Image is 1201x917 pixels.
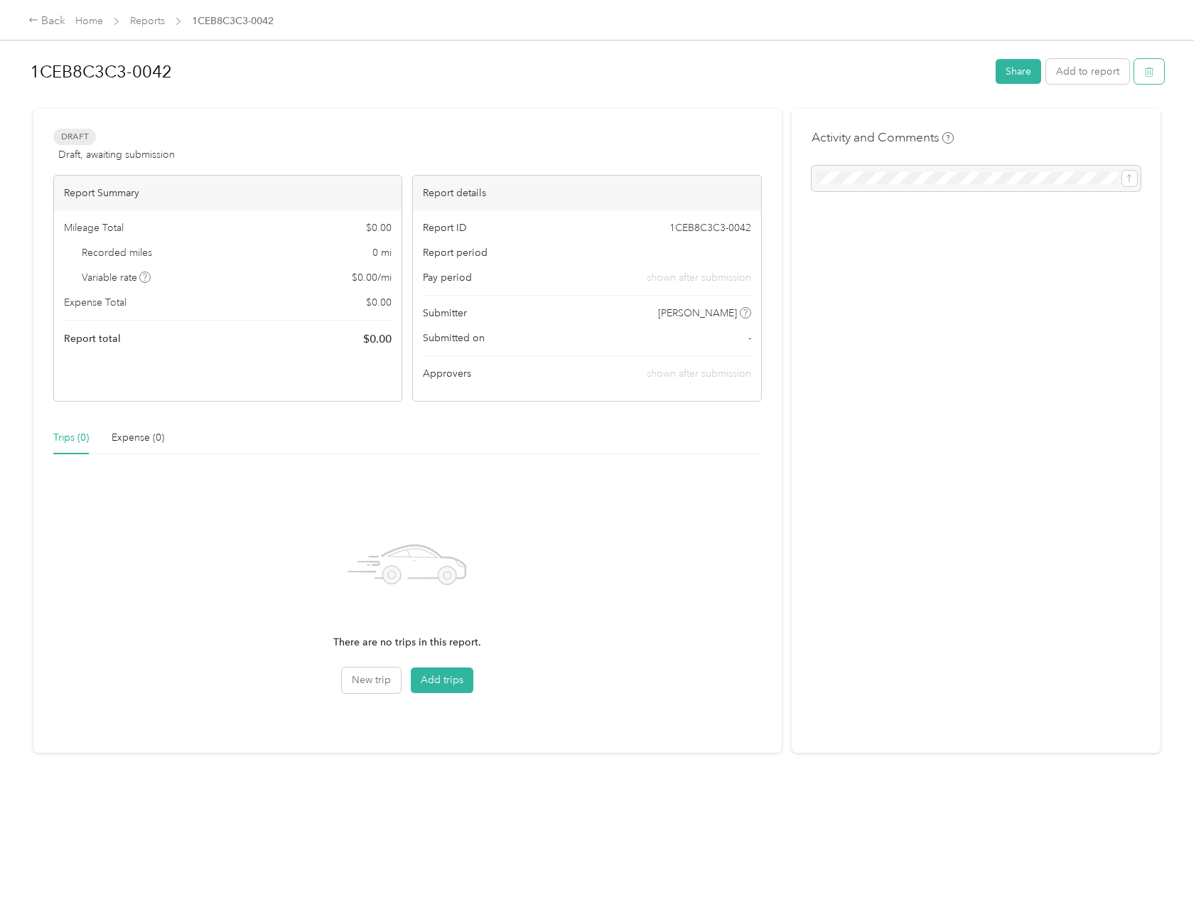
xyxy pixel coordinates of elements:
div: Report Summary [54,176,402,210]
span: $ 0.00 [366,220,392,235]
span: Draft [53,129,96,145]
button: Share [996,59,1041,84]
span: shown after submission [647,270,751,285]
button: Add trips [411,667,473,693]
span: Submitted on [423,331,485,345]
span: $ 0.00 [366,295,392,310]
span: Mileage Total [64,220,124,235]
span: Report total [64,331,121,346]
div: Back [28,13,65,30]
h1: 1CEB8C3C3-0042 [30,55,986,89]
span: Recorded miles [82,245,152,260]
span: shown after submission [647,368,751,380]
span: $ 0.00 [363,331,392,348]
iframe: Everlance-gr Chat Button Frame [1121,837,1201,917]
span: - [748,331,751,345]
span: Variable rate [82,270,151,285]
span: 1CEB8C3C3-0042 [669,220,751,235]
a: Reports [130,15,165,27]
span: 1CEB8C3C3-0042 [192,14,274,28]
span: Pay period [423,270,472,285]
span: Report ID [423,220,467,235]
span: $ 0.00 / mi [352,270,392,285]
button: Add to report [1046,59,1129,84]
div: Report details [413,176,760,210]
span: Submitter [423,306,467,321]
div: Expense (0) [112,430,164,446]
button: New trip [342,667,401,693]
p: There are no trips in this report. [333,635,481,650]
span: Report period [423,245,488,260]
div: Trips (0) [53,430,89,446]
a: Home [75,15,103,27]
span: Draft, awaiting submission [58,147,175,162]
span: [PERSON_NAME] [658,306,737,321]
h4: Activity and Comments [812,129,954,146]
span: Approvers [423,366,471,381]
span: 0 mi [372,245,392,260]
span: Expense Total [64,295,126,310]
